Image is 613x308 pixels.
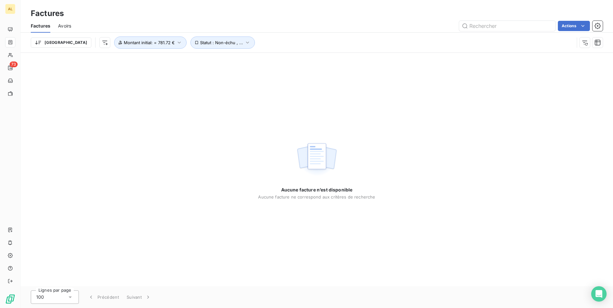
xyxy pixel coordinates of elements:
[459,21,555,31] input: Rechercher
[31,23,50,29] span: Factures
[5,4,15,14] div: AL
[114,36,187,49] button: Montant initial: = 781.72 €
[5,63,15,73] a: 73
[10,61,18,67] span: 73
[190,36,255,49] button: Statut : Non-échu , ...
[591,286,607,302] div: Open Intercom Messenger
[258,194,375,199] span: Aucune facture ne correspond aux critères de recherche
[84,290,123,304] button: Précédent
[558,21,590,31] button: Actions
[281,187,353,193] span: Aucune facture n’est disponible
[296,140,337,179] img: empty state
[31,37,91,48] button: [GEOGRAPHIC_DATA]
[31,8,64,19] h3: Factures
[123,290,155,304] button: Suivant
[36,294,44,300] span: 100
[5,294,15,304] img: Logo LeanPay
[58,23,71,29] span: Avoirs
[124,40,175,45] span: Montant initial : = 781.72 €
[200,40,243,45] span: Statut : Non-échu , ...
